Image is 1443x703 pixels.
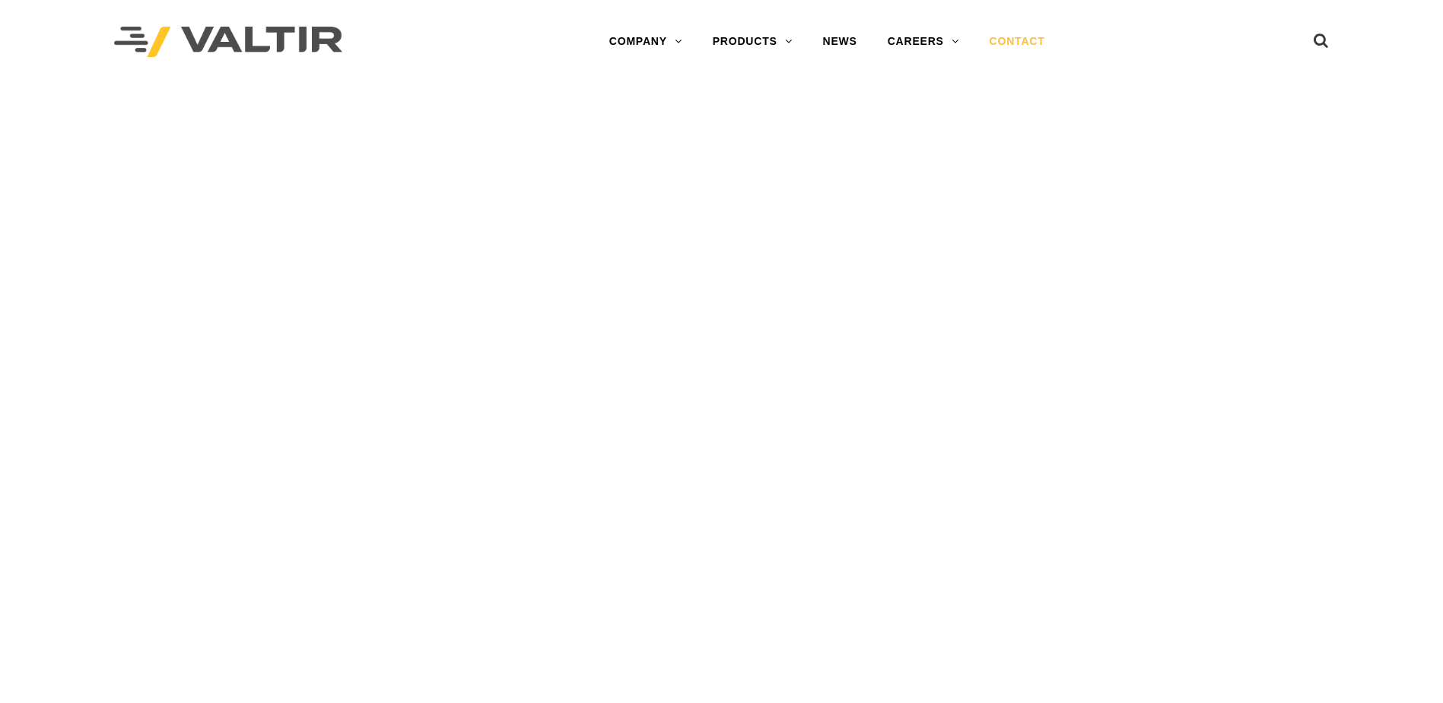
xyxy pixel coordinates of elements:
a: COMPANY [594,27,698,57]
a: CONTACT [974,27,1060,57]
a: CAREERS [872,27,974,57]
a: NEWS [808,27,872,57]
img: Valtir [114,27,342,58]
a: PRODUCTS [698,27,808,57]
